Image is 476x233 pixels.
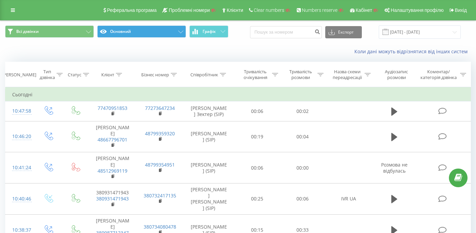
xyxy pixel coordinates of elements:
[12,192,27,206] div: 10:40:46
[144,192,176,199] a: 380732417135
[227,7,243,13] span: Клієнти
[144,224,176,230] a: 380734080478
[234,101,280,121] td: 00:06
[5,88,471,101] td: Сьогодні
[145,161,175,168] a: 48799354951
[12,104,27,118] div: 10:47:58
[280,183,325,215] td: 00:06
[183,152,234,183] td: [PERSON_NAME] (SIP)
[280,101,325,121] td: 00:02
[190,72,218,78] div: Співробітник
[101,72,114,78] div: Клієнт
[325,183,372,215] td: IVR UA
[96,195,129,202] a: 380931471943
[89,121,136,152] td: [PERSON_NAME]
[455,7,467,13] span: Вихід
[354,48,471,55] a: Коли дані можуть відрізнятися вiд інших систем
[98,105,127,111] a: 77470951853
[280,121,325,152] td: 00:04
[98,136,127,143] a: 48667796701
[203,29,216,34] span: Графік
[89,152,136,183] td: [PERSON_NAME]
[97,25,186,38] button: Основний
[183,121,234,152] td: [PERSON_NAME] (SIP)
[89,183,136,215] td: 380931471943
[391,7,443,13] span: Налаштування профілю
[189,25,228,38] button: Графік
[12,161,27,174] div: 10:41:24
[419,69,458,80] div: Коментар/категорія дзвінка
[234,183,280,215] td: 00:25
[12,130,27,143] div: 10:46:20
[183,183,234,215] td: [PERSON_NAME] [PERSON_NAME] (SIP)
[234,152,280,183] td: 00:06
[280,152,325,183] td: 00:00
[16,29,39,34] span: Всі дзвінки
[356,7,372,13] span: Кабінет
[5,25,94,38] button: Всі дзвінки
[98,168,127,174] a: 48512969119
[141,72,169,78] div: Бізнес номер
[183,101,234,121] td: [PERSON_NAME] Зектер (SIP)
[302,7,337,13] span: Numbers reserve
[68,72,81,78] div: Статус
[145,130,175,137] a: 48799359320
[325,26,362,38] button: Експорт
[331,69,363,80] div: Назва схеми переадресації
[40,69,55,80] div: Тип дзвінка
[107,7,157,13] span: Реферальна програма
[241,69,270,80] div: Тривалість очікування
[234,121,280,152] td: 00:19
[169,7,210,13] span: Проблемні номери
[378,69,414,80] div: Аудіозапис розмови
[381,161,408,174] span: Розмова не відбулась
[286,69,316,80] div: Тривалість розмови
[2,72,36,78] div: [PERSON_NAME]
[145,105,175,111] a: 77273647234
[254,7,284,13] span: Clear numbers
[250,26,322,38] input: Пошук за номером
